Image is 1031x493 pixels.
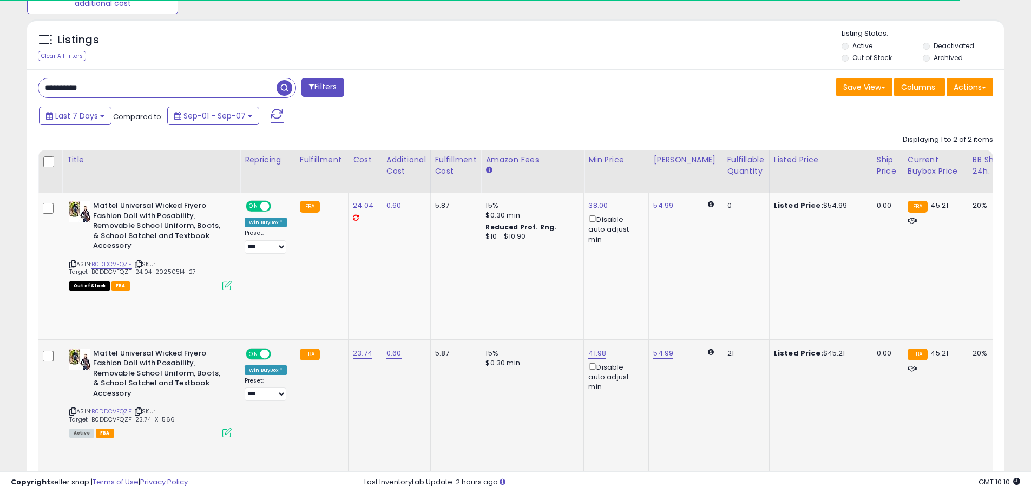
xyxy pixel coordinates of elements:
label: Active [852,41,872,50]
a: 0.60 [386,348,402,359]
h5: Listings [57,32,99,48]
a: 54.99 [653,200,673,211]
a: Privacy Policy [140,477,188,487]
div: 15% [485,349,575,358]
label: Out of Stock [852,53,892,62]
a: 54.99 [653,348,673,359]
b: Mattel Universal Wicked Fiyero Fashion Doll with Posability, Removable School Uniform, Boots, & S... [93,349,225,402]
span: Sep-01 - Sep-07 [183,110,246,121]
span: OFF [270,349,287,358]
div: BB Share 24h. [973,154,1012,177]
button: Save View [836,78,892,96]
div: Preset: [245,229,287,254]
div: $0.30 min [485,211,575,220]
div: $54.99 [774,201,864,211]
div: 0.00 [877,201,895,211]
span: | SKU: Target_B0DDCVFQZF_23.74_X_566 [69,407,175,423]
div: 21 [727,349,761,358]
button: Last 7 Days [39,107,111,125]
span: ON [247,349,260,358]
span: 45.21 [930,348,948,358]
div: Displaying 1 to 2 of 2 items [903,135,993,145]
img: 51eS+DnjJOL._SL40_.jpg [69,349,90,370]
small: FBA [908,349,928,360]
div: Fulfillment Cost [435,154,477,177]
div: 0.00 [877,349,895,358]
label: Deactivated [934,41,974,50]
div: Preset: [245,377,287,402]
div: [PERSON_NAME] [653,154,718,166]
span: Compared to: [113,111,163,122]
small: FBA [908,201,928,213]
a: B0DDCVFQZF [91,260,132,269]
span: 2025-09-15 10:10 GMT [979,477,1020,487]
div: 20% [973,201,1008,211]
a: 24.04 [353,200,373,211]
div: seller snap | | [11,477,188,488]
a: Terms of Use [93,477,139,487]
p: Listing States: [842,29,1004,39]
b: Reduced Prof. Rng. [485,222,556,232]
div: Win BuyBox * [245,365,287,375]
div: 20% [973,349,1008,358]
div: Clear All Filters [38,51,86,61]
div: Repricing [245,154,291,166]
button: Filters [301,78,344,97]
div: 0 [727,201,761,211]
div: $45.21 [774,349,864,358]
div: 15% [485,201,575,211]
span: All listings currently available for purchase on Amazon [69,429,94,438]
div: Current Buybox Price [908,154,963,177]
span: ON [247,202,260,211]
div: Disable auto adjust min [588,213,640,245]
span: OFF [270,202,287,211]
div: $0.30 min [485,358,575,368]
button: Actions [947,78,993,96]
div: $10 - $10.90 [485,232,575,241]
button: Sep-01 - Sep-07 [167,107,259,125]
div: ASIN: [69,201,232,289]
label: Archived [934,53,963,62]
div: Last InventoryLab Update: 2 hours ago. [364,477,1020,488]
div: ASIN: [69,349,232,437]
div: Fulfillment [300,154,344,166]
span: FBA [96,429,114,438]
div: Min Price [588,154,644,166]
b: Mattel Universal Wicked Fiyero Fashion Doll with Posability, Removable School Uniform, Boots, & S... [93,201,225,254]
div: Cost [353,154,377,166]
a: 41.98 [588,348,606,359]
span: FBA [111,281,130,291]
a: 23.74 [353,348,372,359]
img: 51eS+DnjJOL._SL40_.jpg [69,201,90,222]
small: Amazon Fees. [485,166,492,175]
a: B0DDCVFQZF [91,407,132,416]
small: FBA [300,201,320,213]
div: Win BuyBox * [245,218,287,227]
div: Title [67,154,235,166]
span: All listings that are currently out of stock and unavailable for purchase on Amazon [69,281,110,291]
span: 45.21 [930,200,948,211]
div: 5.87 [435,349,473,358]
span: Columns [901,82,935,93]
small: FBA [300,349,320,360]
div: Additional Cost [386,154,426,177]
div: Ship Price [877,154,898,177]
b: Listed Price: [774,348,823,358]
a: 38.00 [588,200,608,211]
div: Amazon Fees [485,154,579,166]
div: Listed Price [774,154,868,166]
a: 0.60 [386,200,402,211]
div: 5.87 [435,201,473,211]
div: Fulfillable Quantity [727,154,765,177]
span: Last 7 Days [55,110,98,121]
span: | SKU: Target_B0DDCVFQZF_24.04_20250514_27 [69,260,196,276]
strong: Copyright [11,477,50,487]
div: Disable auto adjust min [588,361,640,392]
button: Columns [894,78,945,96]
b: Listed Price: [774,200,823,211]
